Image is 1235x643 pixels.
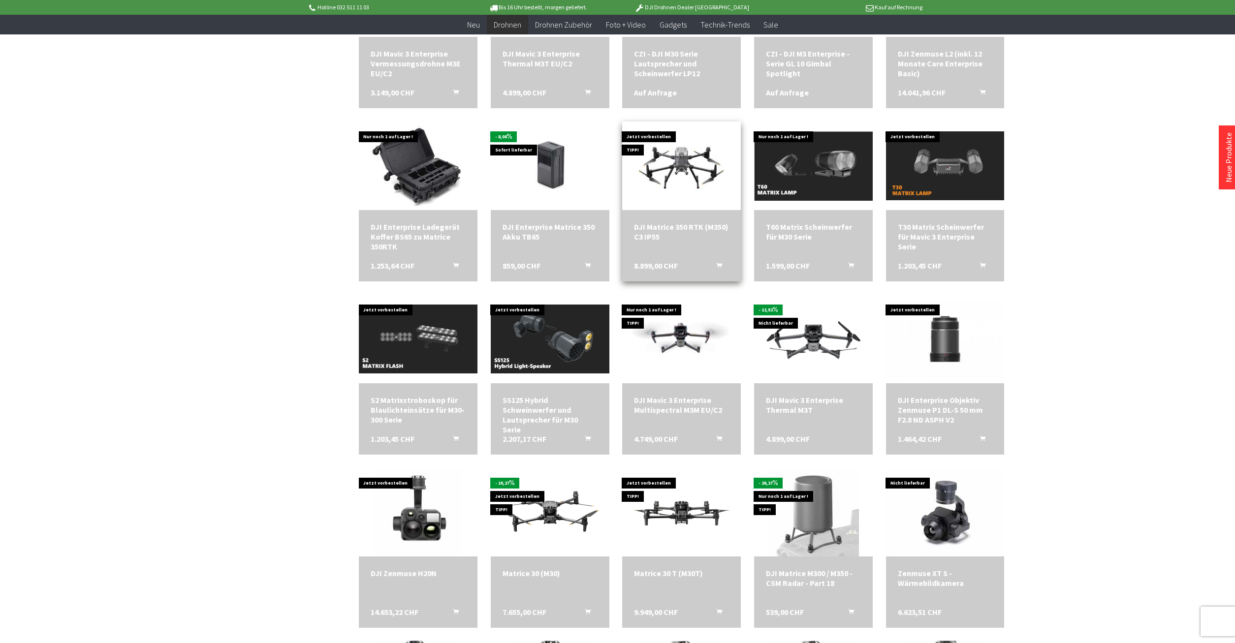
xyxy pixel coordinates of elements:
a: Matrice 30 T (M30T) 9.949,00 CHF In den Warenkorb [634,568,729,578]
span: 6.623,51 CHF [898,607,942,617]
a: SS125 Hybrid Schweinwerfer und Lautsprecher für M30 Serie 2.207,17 CHF In den Warenkorb [503,395,598,434]
span: 1.253,64 CHF [371,261,414,271]
img: T60 Matrix Scheinwerfer für M30 Serie [754,131,873,200]
div: DJI Enterprise Objektiv Zenmuse P1 DL-S 50 mm F2.8 ND ASPH V2 [898,395,993,425]
img: DJI Mavic 3 Enterprise Thermal M3T [754,306,873,372]
img: DJI Mavic 3 Enterprise Multispectral M3M EU/C2 [622,306,741,372]
span: 9.949,00 CHF [634,607,678,617]
a: DJI Enterprise Objektiv Zenmuse P1 DL-S 50 mm F2.8 ND ASPH V2 1.464,42 CHF In den Warenkorb [898,395,993,425]
img: DJI Enterprise Ladegerät Koffer BS65 zu Matrice 350RTK [363,122,474,210]
div: DJI Zenmuse L2 (inkl. 12 Monate Care Enterprise Basic) [898,49,993,78]
img: DJI Matrice 350 RTK (M350) C3 IP55 [622,132,741,199]
div: DJI Mavic 3 Enterprise Vermessungsdrohne M3E EU/C2 [371,49,466,78]
a: DJI Zenmuse H20N 14.653,22 CHF In den Warenkorb [371,568,466,578]
a: DJI Matrice 350 RTK (M350) C3 IP55 8.899,00 CHF In den Warenkorb [634,222,729,242]
span: 1.203,45 CHF [371,434,414,444]
span: Gadgets [660,20,687,30]
span: 14.041,96 CHF [898,88,946,97]
div: Zenmuse XT S - Wärmebildkamera [898,568,993,588]
span: 1.203,45 CHF [898,261,942,271]
button: In den Warenkorb [704,607,728,620]
div: CZI - DJI M3 Enterprise - Serie GL 10 Gimbal Spotlight [766,49,861,78]
img: Matrice 30 T (M30T) [622,479,741,546]
div: Matrice 30 (M30) [503,568,598,578]
img: DJI Zenmuse H20N [374,468,462,556]
div: CZI - DJI M30 Serie Lautsprecher und Scheinwerfer LP12 [634,49,729,78]
span: 4.899,00 CHF [503,88,546,97]
button: In den Warenkorb [441,607,465,620]
a: Foto + Video [599,15,653,35]
span: Auf Anfrage [634,88,677,97]
span: 1.599,00 CHF [766,261,810,271]
button: In den Warenkorb [441,434,465,447]
div: T60 Matrix Scheinwerfer für M30 Serie [766,222,861,242]
button: In den Warenkorb [441,88,465,100]
span: Foto + Video [606,20,646,30]
img: DJI Enterprise Matrice 350 Akku TB65 [495,122,605,210]
a: T60 Matrix Scheinwerfer für M30 Serie 1.599,00 CHF In den Warenkorb [766,222,861,242]
a: DJI Mavic 3 Enterprise Vermessungsdrohne M3E EU/C2 3.149,00 CHF In den Warenkorb [371,49,466,78]
div: SS125 Hybrid Schweinwerfer und Lautsprecher für M30 Serie [503,395,598,434]
a: DJI Mavic 3 Enterprise Multispectral M3M EU/C2 4.749,00 CHF In den Warenkorb [634,395,729,415]
button: In den Warenkorb [573,88,597,100]
button: In den Warenkorb [573,434,597,447]
button: In den Warenkorb [836,607,860,620]
div: DJI Enterprise Matrice 350 Akku TB65 [503,222,598,242]
div: DJI Mavic 3 Enterprise Multispectral M3M EU/C2 [634,395,729,415]
a: T30 Matrix Scheinwerfer für Mavic 3 Enterprise Serie 1.203,45 CHF In den Warenkorb [898,222,993,251]
img: DJI Enterprise Objektiv Zenmuse P1 DL-S 50 mm F2.8 ND ASPH V2 [886,300,1005,379]
img: DJI Matrice M300 / M350 - CSM Radar - Part 18 [767,468,859,556]
span: 539,00 CHF [766,607,804,617]
span: Technik-Trends [700,20,750,30]
p: DJI Drohnen Dealer [GEOGRAPHIC_DATA] [615,1,768,13]
span: Drohnen Zubehör [535,20,592,30]
span: 1.464,42 CHF [898,434,942,444]
span: 4.899,00 CHF [766,434,810,444]
span: Drohnen [494,20,521,30]
span: Auf Anfrage [766,88,809,97]
button: In den Warenkorb [573,607,597,620]
img: Zenmuse XT S - Wärmebildkamera [886,468,1004,556]
a: Neue Produkte [1224,132,1234,183]
a: Gadgets [653,15,694,35]
img: Matrice 30 (M30) [491,479,609,546]
button: In den Warenkorb [704,261,728,274]
div: DJI Matrice 350 RTK (M350) C3 IP55 [634,222,729,242]
div: T30 Matrix Scheinwerfer für Mavic 3 Enterprise Serie [898,222,993,251]
a: DJI Mavic 3 Enterprise Thermal M3T 4.899,00 CHF [766,395,861,415]
p: Hotline 032 511 11 03 [308,1,461,13]
div: DJI Mavic 3 Enterprise Thermal M3T [766,395,861,415]
a: Drohnen Zubehör [528,15,599,35]
span: 8.899,00 CHF [634,261,678,271]
a: CZI - DJI M30 Serie Lautsprecher und Scheinwerfer LP12 Auf Anfrage [634,49,729,78]
div: Matrice 30 T (M30T) [634,568,729,578]
a: DJI Mavic 3 Enterprise Thermal M3T EU/C2 4.899,00 CHF In den Warenkorb [503,49,598,68]
span: 4.749,00 CHF [634,434,678,444]
a: CZI - DJI M3 Enterprise - Serie GL 10 Gimbal Spotlight Auf Anfrage [766,49,861,78]
a: Drohnen [487,15,528,35]
div: DJI Zenmuse H20N [371,568,466,578]
div: S2 Matrixstroboskop für Blaulichteinsätze für M30-300 Serie [371,395,466,425]
span: 3.149,00 CHF [371,88,414,97]
a: Neu [460,15,487,35]
button: In den Warenkorb [573,261,597,274]
span: Sale [763,20,778,30]
a: Zenmuse XT S - Wärmebildkamera 6.623,51 CHF [898,568,993,588]
a: Matrice 30 (M30) 7.655,00 CHF In den Warenkorb [503,568,598,578]
span: 859,00 CHF [503,261,540,271]
span: Neu [467,20,480,30]
a: DJI Matrice M300 / M350 - CSM Radar - Part 18 539,00 CHF In den Warenkorb [766,568,861,588]
div: DJI Matrice M300 / M350 - CSM Radar - Part 18 [766,568,861,588]
p: Kauf auf Rechnung [769,1,922,13]
button: In den Warenkorb [968,434,991,447]
a: Sale [757,15,785,35]
a: DJI Zenmuse L2 (inkl. 12 Monate Care Enterprise Basic) 14.041,96 CHF In den Warenkorb [898,49,993,78]
img: SS125 Hybrid Schweinwerfer und Lautsprecher für M30 Serie [491,305,609,373]
a: DJI Enterprise Ladegerät Koffer BS65 zu Matrice 350RTK 1.253,64 CHF In den Warenkorb [371,222,466,251]
button: In den Warenkorb [441,261,465,274]
div: DJI Enterprise Ladegerät Koffer BS65 zu Matrice 350RTK [371,222,466,251]
span: 14.653,22 CHF [371,607,418,617]
button: In den Warenkorb [968,261,991,274]
button: In den Warenkorb [836,261,860,274]
img: S2 Matrixstroboskop für Blaulichteinsätze für M30-300 Serie [359,305,477,373]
